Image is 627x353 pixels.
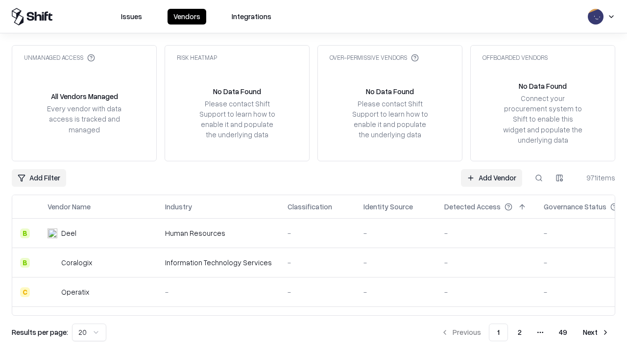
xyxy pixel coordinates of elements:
div: Vendor Name [48,202,91,212]
div: B [20,228,30,238]
div: Detected Access [444,202,501,212]
div: - [363,287,429,297]
button: Vendors [168,9,206,25]
div: - [444,287,528,297]
img: Deel [48,228,57,238]
div: Human Resources [165,228,272,238]
img: Operatix [48,287,57,297]
div: - [288,257,348,268]
div: Coralogix [61,257,92,268]
div: Unmanaged Access [24,53,95,62]
div: Please contact Shift Support to learn how to enable it and populate the underlying data [349,99,431,140]
button: Integrations [226,9,277,25]
button: 2 [510,324,530,341]
nav: pagination [435,324,615,341]
div: - [165,287,272,297]
div: No Data Found [519,81,567,91]
button: 1 [489,324,508,341]
button: Next [577,324,615,341]
a: Add Vendor [461,169,522,187]
div: All Vendors Managed [51,91,118,101]
div: Information Technology Services [165,257,272,268]
div: Connect your procurement system to Shift to enable this widget and populate the underlying data [502,93,583,145]
div: - [363,228,429,238]
div: Over-Permissive Vendors [330,53,419,62]
div: - [444,228,528,238]
div: - [363,257,429,268]
p: Results per page: [12,327,68,337]
div: C [20,287,30,297]
button: 49 [551,324,575,341]
div: No Data Found [366,86,414,97]
div: Offboarded Vendors [482,53,548,62]
div: Operatix [61,287,89,297]
div: B [20,258,30,268]
div: Governance Status [544,202,606,212]
div: Identity Source [363,202,413,212]
div: Industry [165,202,192,212]
div: No Data Found [213,86,261,97]
button: Add Filter [12,169,66,187]
button: Issues [115,9,148,25]
div: - [288,287,348,297]
div: Risk Heatmap [177,53,217,62]
div: - [288,228,348,238]
div: Please contact Shift Support to learn how to enable it and populate the underlying data [196,99,278,140]
div: Deel [61,228,76,238]
div: Classification [288,202,332,212]
div: 971 items [576,173,615,183]
img: Coralogix [48,258,57,268]
div: - [444,257,528,268]
div: Every vendor with data access is tracked and managed [44,103,125,134]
